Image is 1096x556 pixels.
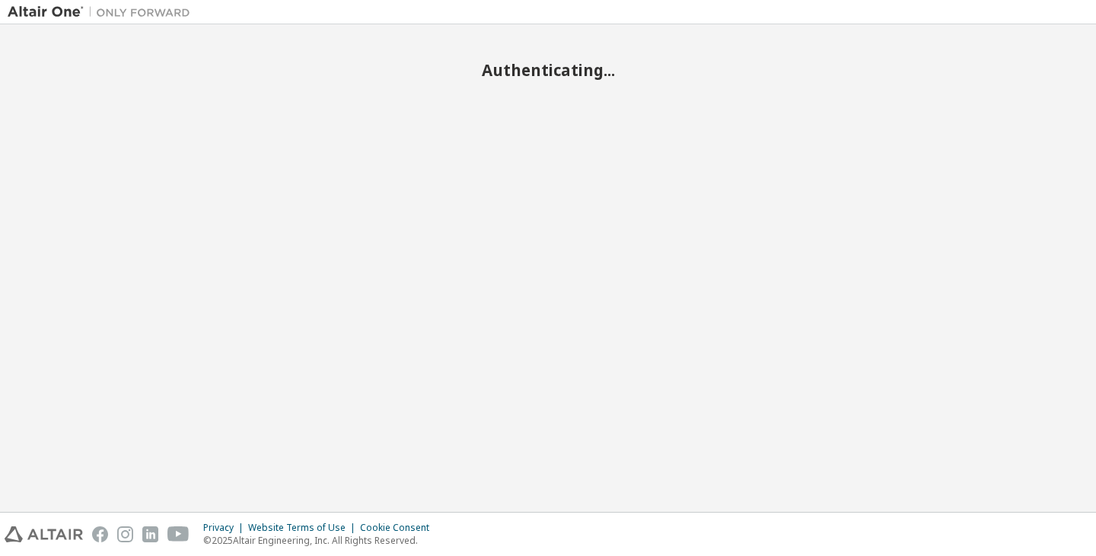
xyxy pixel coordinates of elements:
img: facebook.svg [92,526,108,542]
img: altair_logo.svg [5,526,83,542]
div: Privacy [203,522,248,534]
img: instagram.svg [117,526,133,542]
img: youtube.svg [167,526,190,542]
img: linkedin.svg [142,526,158,542]
div: Cookie Consent [360,522,438,534]
img: Altair One [8,5,198,20]
p: © 2025 Altair Engineering, Inc. All Rights Reserved. [203,534,438,547]
div: Website Terms of Use [248,522,360,534]
h2: Authenticating... [8,60,1088,80]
